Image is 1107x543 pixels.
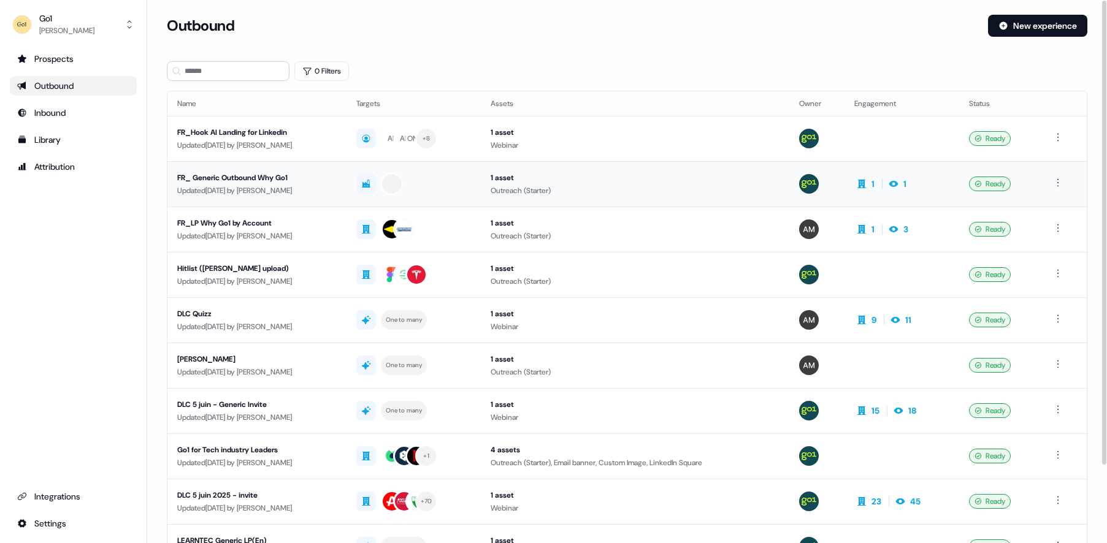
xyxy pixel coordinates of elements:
div: Ready [969,358,1011,373]
img: alexandre [799,310,819,330]
div: Prospects [17,53,129,65]
div: Ready [969,177,1011,191]
div: Library [17,134,129,146]
div: Go1 for Tech industry Leaders [177,444,337,456]
div: Outreach (Starter) [491,184,779,197]
a: Go to attribution [10,157,137,177]
a: Go to templates [10,130,137,150]
div: Updated [DATE] by [PERSON_NAME] [177,502,337,514]
div: Updated [DATE] by [PERSON_NAME] [177,457,337,469]
a: Go to prospects [10,49,137,69]
div: FR_LP Why Go1 by Account [177,217,337,229]
div: 1 [871,223,875,235]
div: 1 asset [491,398,779,411]
div: 9 [871,314,876,326]
div: Ready [969,403,1011,418]
div: One to many [386,314,422,325]
div: Ready [969,222,1011,237]
div: 1 [871,178,875,190]
div: Ready [969,131,1011,146]
div: [PERSON_NAME] [177,353,337,365]
a: Go to Inbound [10,103,137,123]
div: + 70 [421,496,432,507]
div: FR_Hook AI Landing for Linkedin [177,126,337,139]
div: Updated [DATE] by [PERSON_NAME] [177,184,337,197]
img: Antoine [799,401,819,420]
div: Hitlist ([PERSON_NAME] upload) [177,262,337,275]
div: Updated [DATE] by [PERSON_NAME] [177,275,337,287]
img: Antoine [799,265,819,284]
img: Antoine [799,129,819,148]
div: Outreach (Starter) [491,275,779,287]
div: Updated [DATE] by [PERSON_NAME] [177,139,337,151]
div: Outbound [17,80,129,92]
th: Engagement [845,91,959,116]
button: 0 Filters [294,61,349,81]
div: 45 [910,495,921,507]
div: DLC 5 juin 2025 - invite [177,489,337,501]
div: One to many [386,405,422,416]
div: Updated [DATE] by [PERSON_NAME] [177,321,337,333]
div: 1 asset [491,126,779,139]
div: Webinar [491,502,779,514]
div: 1 asset [491,262,779,275]
th: Name [167,91,347,116]
div: AL [400,132,408,145]
button: New experience [988,15,1087,37]
div: Outreach (Starter), Email banner, Custom Image, LinkedIn Square [491,457,779,469]
div: Integrations [17,490,129,503]
div: Ready [969,449,1011,463]
div: AB [388,132,397,145]
div: Updated [DATE] by [PERSON_NAME] [177,230,337,242]
th: Assets [481,91,789,116]
div: 18 [908,404,916,417]
img: alexandre [799,219,819,239]
div: Ready [969,313,1011,327]
div: 1 asset [491,489,779,501]
div: Webinar [491,139,779,151]
a: Go to outbound experience [10,76,137,96]
div: [PERSON_NAME] [39,25,94,37]
div: 1 asset [491,217,779,229]
div: Webinar [491,411,779,423]
th: Status [959,91,1041,116]
div: Settings [17,517,129,530]
img: Antoine [799,174,819,194]
div: 4 assets [491,444,779,456]
button: Go1[PERSON_NAME] [10,10,137,39]
img: Antoine [799,446,819,466]
div: Attribution [17,161,129,173]
div: Ready [969,494,1011,509]
th: Targets [347,91,481,116]
a: Go to integrations [10,514,137,533]
a: Go to integrations [10,487,137,506]
div: Outreach (Starter) [491,230,779,242]
div: 1 asset [491,172,779,184]
div: DLC 5 juin - Generic Invite [177,398,337,411]
div: Inbound [17,107,129,119]
div: 15 [871,404,879,417]
div: 23 [871,495,881,507]
div: Webinar [491,321,779,333]
div: Ready [969,267,1011,282]
div: Outreach (Starter) [491,366,779,378]
div: DLC Quizz [177,308,337,320]
div: 1 asset [491,353,779,365]
div: FR_ Generic Outbound Why Go1 [177,172,337,184]
div: 1 asset [491,308,779,320]
div: 1 [903,178,906,190]
div: 11 [905,314,911,326]
div: Go1 [39,12,94,25]
img: alexandre [799,355,819,375]
div: Updated [DATE] by [PERSON_NAME] [177,366,337,378]
div: + 8 [423,133,431,144]
img: Antoine [799,492,819,511]
div: Updated [DATE] by [PERSON_NAME] [177,411,337,423]
h3: Outbound [167,17,234,35]
th: Owner [789,91,845,116]
div: One to many [386,360,422,371]
div: + 1 [423,450,429,461]
div: 3 [903,223,908,235]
